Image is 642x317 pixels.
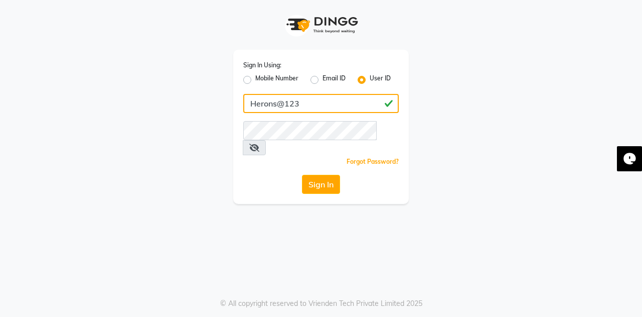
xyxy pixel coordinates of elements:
[281,10,361,40] img: logo1.svg
[243,121,377,140] input: Username
[347,158,399,165] a: Forgot Password?
[323,74,346,86] label: Email ID
[370,74,391,86] label: User ID
[255,74,298,86] label: Mobile Number
[243,94,399,113] input: Username
[302,175,340,194] button: Sign In
[243,61,281,70] label: Sign In Using:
